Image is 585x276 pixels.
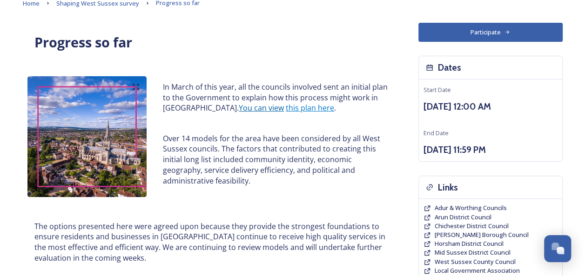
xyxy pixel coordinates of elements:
h3: [DATE] 12:00 AM [424,100,558,113]
span: [PERSON_NAME] Borough Council [435,230,529,239]
span: End Date [424,129,449,137]
span: Arun District Council [435,213,491,221]
p: The options presented here were agreed upon because they provide the strongest foundations to ens... [34,221,388,263]
button: Participate [418,23,563,42]
a: this plan here [286,103,334,113]
a: Arun District Council [435,213,491,222]
a: Horsham District Council [435,239,504,248]
a: Mid Sussex District Council [435,248,511,257]
span: Start Date [424,85,451,94]
p: Over 14 models for the area have been considered by all West Sussex councils. The factors that co... [163,133,388,186]
a: West Sussex County Council [435,257,516,266]
h3: [DATE] 11:59 PM [424,143,558,157]
a: Adur & Worthing Councils [435,204,507,212]
span: Adur & Worthing Councils [435,204,507,212]
h3: Dates [438,61,461,74]
strong: Progress so far [34,33,132,51]
a: Local Government Association [435,266,520,275]
a: [PERSON_NAME] Borough Council [435,230,529,239]
button: Open Chat [544,235,571,262]
a: You can view [239,103,284,113]
p: In March of this year, all the councils involved sent an initial plan to the Government to explai... [163,82,388,113]
h3: Links [438,181,458,194]
span: Chichester District Council [435,222,509,230]
a: Chichester District Council [435,222,509,230]
span: West Sussex County Council [435,257,516,266]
